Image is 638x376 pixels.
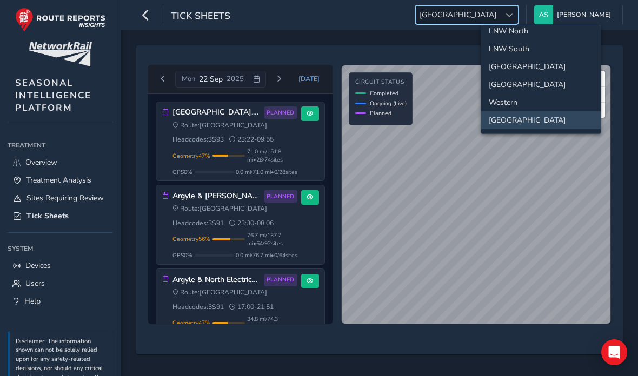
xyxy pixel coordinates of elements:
[25,157,57,167] span: Overview
[247,147,297,164] span: 71.0 mi / 151.8 mi • 28 / 74 sites
[8,292,113,310] a: Help
[172,251,192,259] span: GPS 0 %
[172,235,210,243] span: Geometry 56 %
[172,303,224,311] span: Headcodes: 3S91
[8,171,113,189] a: Treatment Analysis
[24,296,41,306] span: Help
[172,219,224,227] span: Headcodes: 3S91
[370,99,407,108] span: Ongoing (Live)
[8,207,113,225] a: Tick Sheets
[29,42,92,66] img: customer logo
[172,135,224,144] span: Headcodes: 3S93
[182,74,195,84] span: Mon
[342,65,610,367] canvas: Map
[298,75,320,83] span: [DATE]
[8,137,113,153] div: Treatment
[26,193,104,203] span: Sites Requiring Review
[8,153,113,171] a: Overview
[172,121,268,130] span: Route: [GEOGRAPHIC_DATA]
[172,152,210,160] span: Geometry 47 %
[15,8,105,32] img: rr logo
[481,40,601,58] li: LNW South
[26,211,69,221] span: Tick Sheets
[370,109,391,117] span: Planned
[229,303,274,311] span: 17:00 - 21:51
[355,79,407,86] h4: Circuit Status
[172,319,210,327] span: Geometry 47 %
[172,204,268,213] span: Route: [GEOGRAPHIC_DATA]
[267,276,294,284] span: PLANNED
[247,315,297,331] span: 34.8 mi / 74.3 mi • 23 / 39 sites
[270,72,288,86] button: Next day
[25,260,51,271] span: Devices
[481,76,601,93] li: Wales
[171,9,230,24] span: Tick Sheets
[267,192,294,201] span: PLANNED
[291,71,327,87] button: Today
[229,219,274,227] span: 23:30 - 08:06
[154,72,172,86] button: Previous day
[534,5,553,24] img: diamond-layout
[267,109,294,117] span: PLANNED
[481,111,601,129] li: Scotland
[534,5,615,24] button: [PERSON_NAME]
[15,77,91,114] span: SEASONAL INTELLIGENCE PLATFORM
[370,89,398,97] span: Completed
[172,288,268,297] span: Route: [GEOGRAPHIC_DATA]
[229,135,274,144] span: 23:22 - 09:55
[601,339,627,365] div: Open Intercom Messenger
[8,274,113,292] a: Users
[8,189,113,207] a: Sites Requiring Review
[172,192,260,201] h3: Argyle & [PERSON_NAME] Circle - 3S91
[227,74,244,84] span: 2025
[172,168,192,176] span: GPS 0 %
[236,168,297,176] span: 0.0 mi / 71.0 mi • 0 / 28 sites
[172,108,260,117] h3: [GEOGRAPHIC_DATA], [GEOGRAPHIC_DATA], [GEOGRAPHIC_DATA] 3S93
[25,278,45,288] span: Users
[236,251,297,259] span: 0.0 mi / 76.7 mi • 0 / 64 sites
[557,5,611,24] span: [PERSON_NAME]
[8,257,113,274] a: Devices
[481,129,601,147] li: Anglia
[481,93,601,111] li: Western
[26,175,91,185] span: Treatment Analysis
[481,22,601,40] li: LNW North
[199,74,223,84] span: 22 Sep
[247,231,297,247] span: 76.7 mi / 137.7 mi • 64 / 92 sites
[172,276,260,285] h3: Argyle & North Electrics - 3S91 PM
[416,6,500,24] span: [GEOGRAPHIC_DATA]
[8,240,113,257] div: System
[481,58,601,76] li: North and East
